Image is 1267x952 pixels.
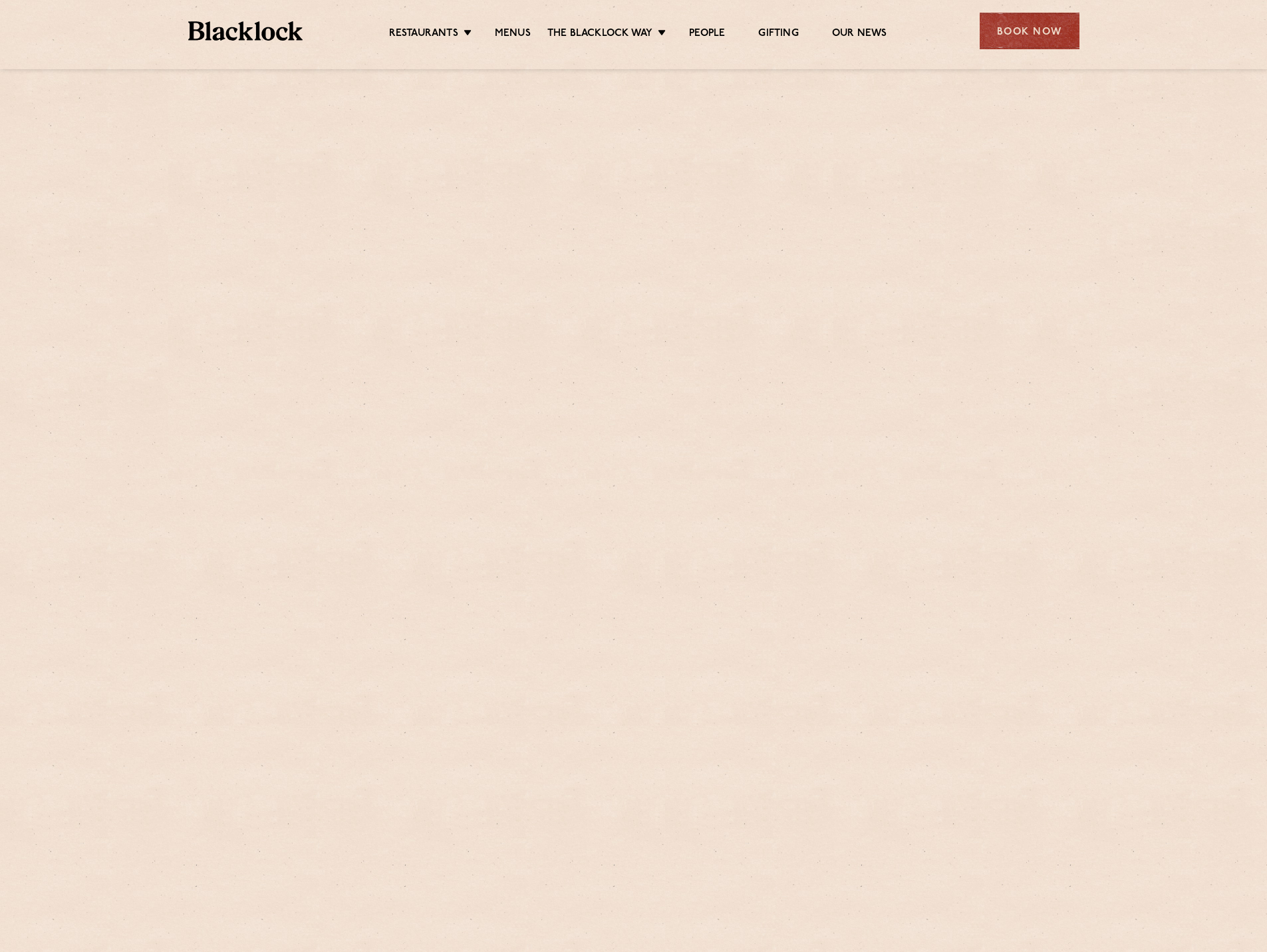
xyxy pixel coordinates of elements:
[389,27,458,42] a: Restaurants
[689,27,725,42] a: People
[547,27,652,42] a: The Blacklock Way
[188,21,303,41] img: BL_Textured_Logo-footer-cropped.svg
[495,27,531,42] a: Menus
[980,13,1079,49] div: Book Now
[832,27,887,42] a: Our News
[758,27,798,42] a: Gifting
